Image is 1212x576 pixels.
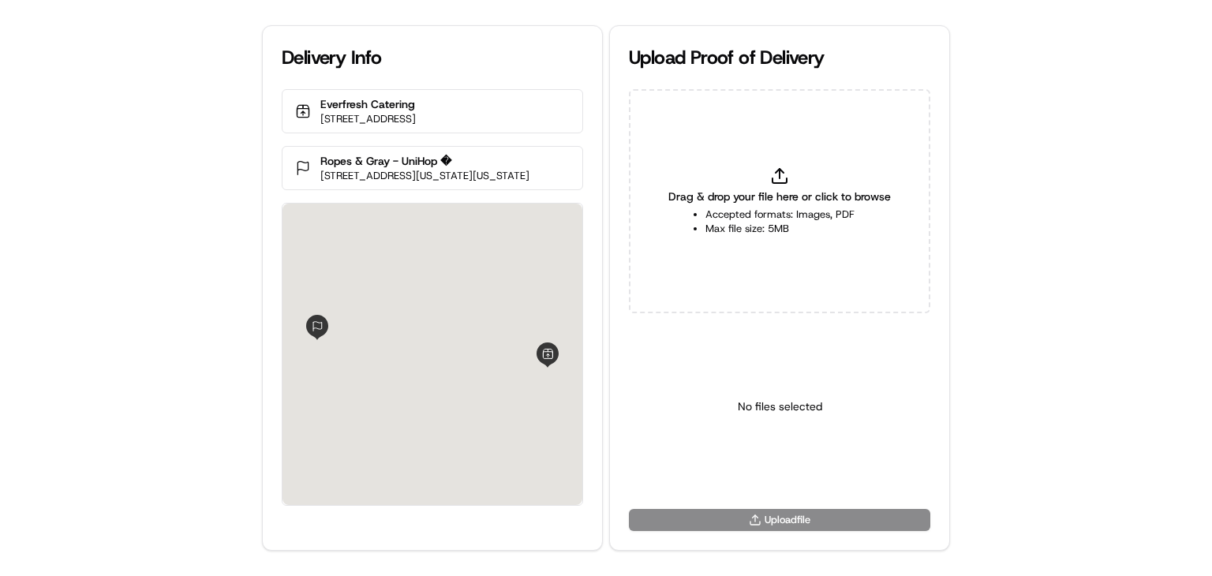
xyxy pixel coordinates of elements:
[320,153,529,169] p: Ropes & Gray - UniHop �
[705,222,855,236] li: Max file size: 5MB
[629,45,930,70] div: Upload Proof of Delivery
[320,96,416,112] p: Everfresh Catering
[668,189,891,204] span: Drag & drop your file here or click to browse
[320,169,529,183] p: [STREET_ADDRESS][US_STATE][US_STATE]
[738,398,822,414] p: No files selected
[320,112,416,126] p: [STREET_ADDRESS]
[282,45,583,70] div: Delivery Info
[705,208,855,222] li: Accepted formats: Images, PDF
